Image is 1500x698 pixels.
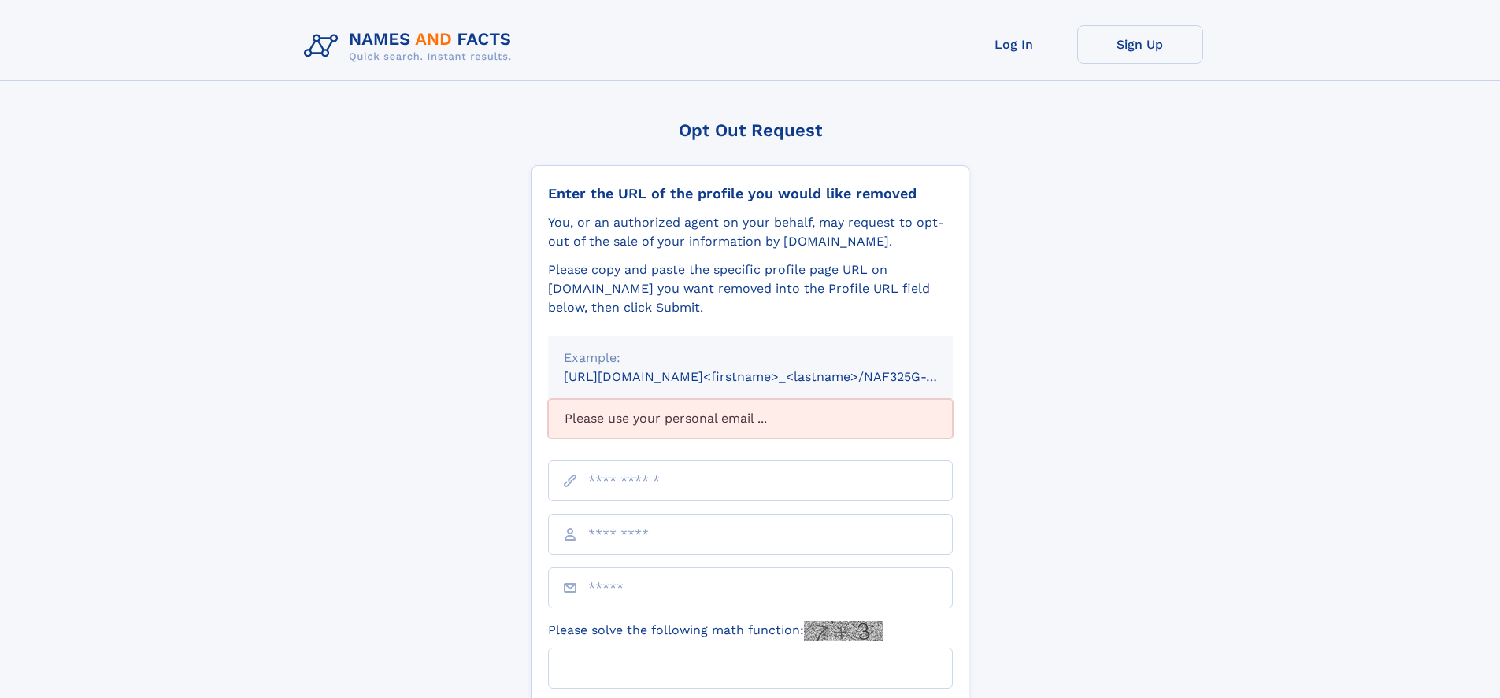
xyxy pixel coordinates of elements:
div: Please use your personal email ... [548,399,953,438]
div: Please copy and paste the specific profile page URL on [DOMAIN_NAME] you want removed into the Pr... [548,260,953,317]
a: Log In [951,25,1077,64]
img: Logo Names and Facts [298,25,524,68]
div: Enter the URL of the profile you would like removed [548,185,953,202]
a: Sign Up [1077,25,1203,64]
div: Opt Out Request [531,120,969,140]
div: Example: [564,349,937,367]
div: You, or an authorized agent on your behalf, may request to opt-out of the sale of your informatio... [548,213,953,251]
small: [URL][DOMAIN_NAME]<firstname>_<lastname>/NAF325G-xxxxxxxx [564,369,983,384]
label: Please solve the following math function: [548,621,883,641]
